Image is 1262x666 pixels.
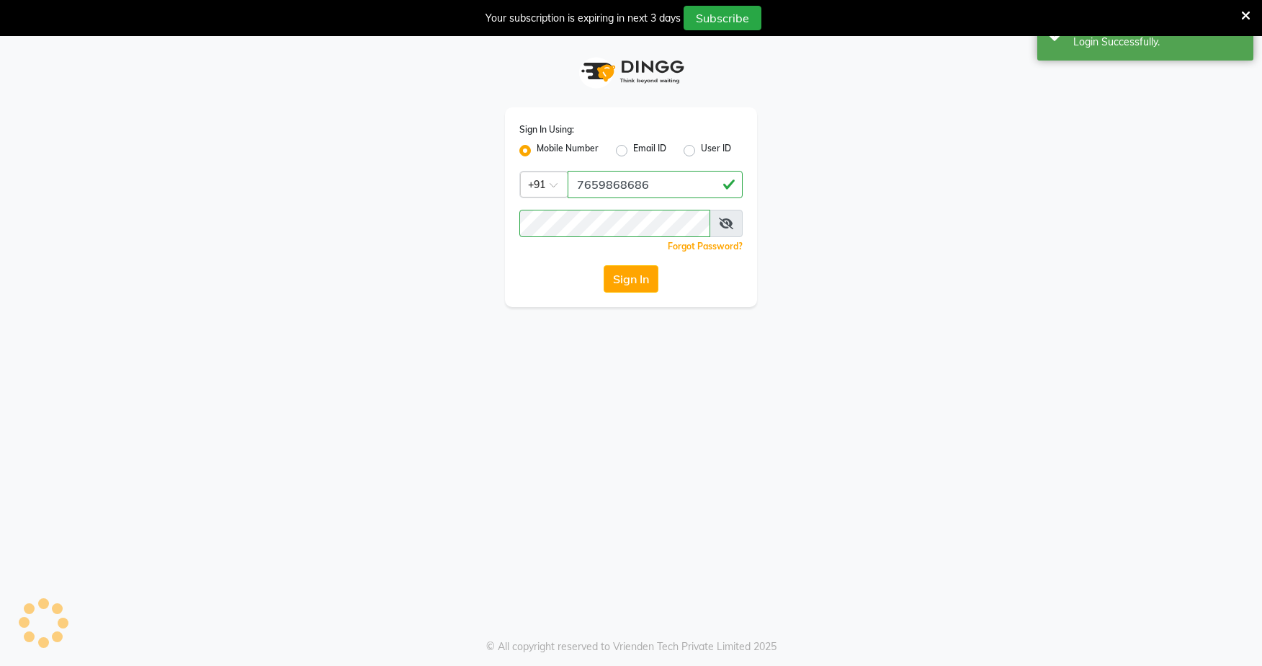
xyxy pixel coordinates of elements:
button: Subscribe [684,6,761,30]
label: User ID [701,142,731,159]
label: Email ID [633,142,666,159]
button: Sign In [604,265,658,293]
a: Forgot Password? [668,241,743,252]
input: Username [519,210,710,237]
label: Sign In Using: [519,123,574,136]
div: Your subscription is expiring in next 3 days [485,11,681,26]
div: Login Successfully. [1073,35,1243,50]
img: logo1.svg [573,50,689,93]
label: Mobile Number [537,142,599,159]
input: Username [568,171,743,198]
